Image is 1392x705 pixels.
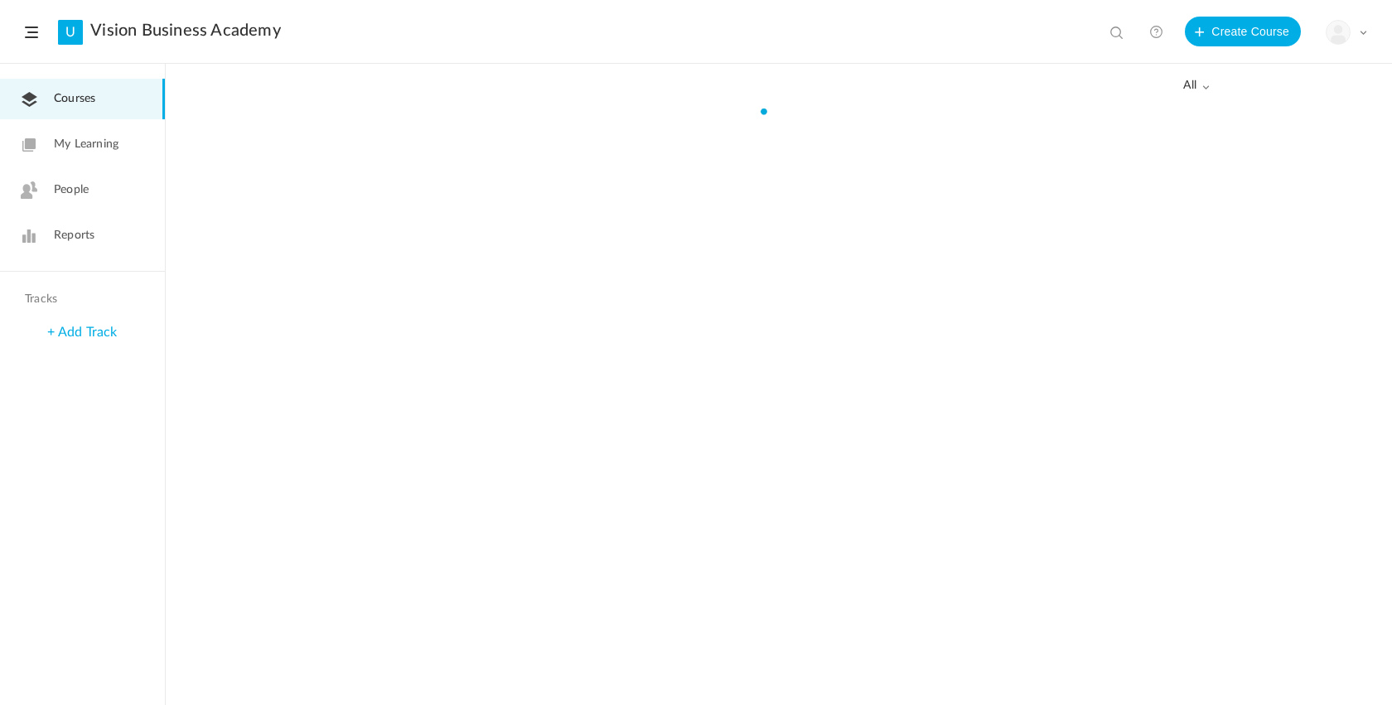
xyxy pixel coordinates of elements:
[54,181,89,199] span: People
[54,227,94,244] span: Reports
[90,21,281,41] a: Vision Business Academy
[54,90,95,108] span: Courses
[1183,79,1210,93] span: all
[58,20,83,45] a: U
[47,326,117,339] a: + Add Track
[1185,17,1301,46] button: Create Course
[54,136,118,153] span: My Learning
[1327,21,1350,44] img: user-image.png
[25,292,136,307] h4: Tracks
